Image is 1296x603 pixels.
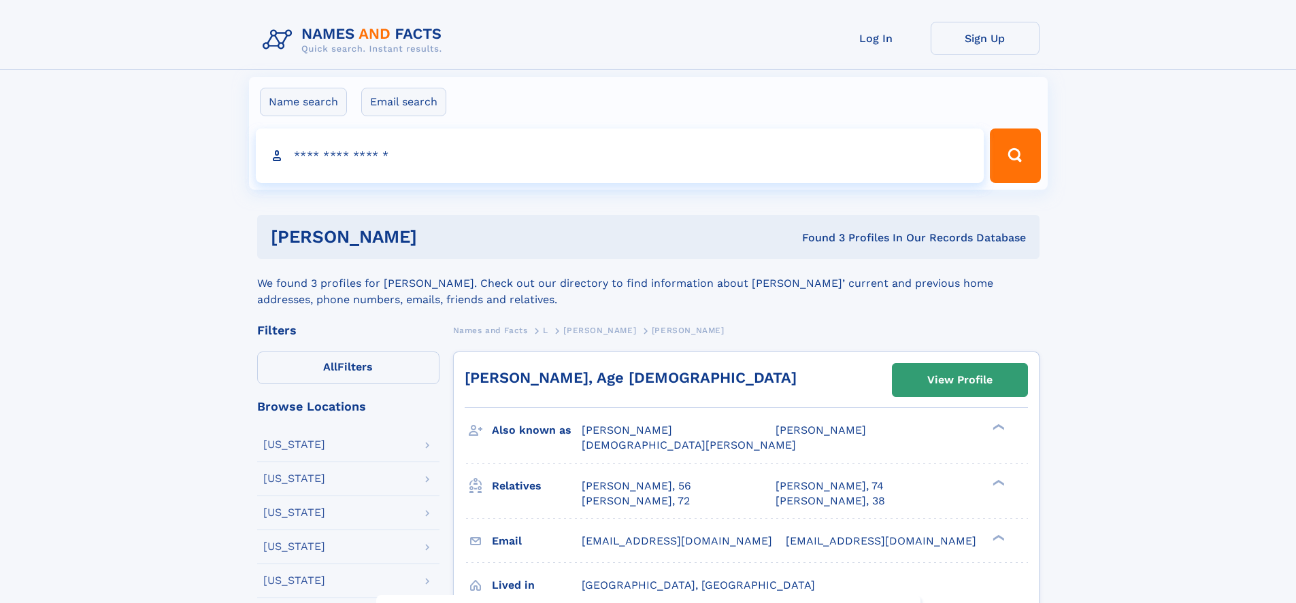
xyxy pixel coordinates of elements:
[990,128,1040,183] button: Search Button
[543,322,548,339] a: L
[260,88,347,116] label: Name search
[776,424,866,436] span: [PERSON_NAME]
[453,322,528,339] a: Names and Facts
[989,478,1006,487] div: ❯
[543,326,548,335] span: L
[776,479,884,494] a: [PERSON_NAME], 74
[927,364,993,396] div: View Profile
[263,473,325,484] div: [US_STATE]
[361,88,446,116] label: Email search
[989,533,1006,542] div: ❯
[271,228,610,245] h1: [PERSON_NAME]
[563,326,636,335] span: [PERSON_NAME]
[582,494,690,509] a: [PERSON_NAME], 72
[492,419,582,442] h3: Also known as
[257,259,1040,308] div: We found 3 profiles for [PERSON_NAME]. Check out our directory to find information about [PERSON_...
[786,534,976,547] span: [EMAIL_ADDRESS][DOMAIN_NAME]
[263,541,325,552] div: [US_STATE]
[582,438,796,451] span: [DEMOGRAPHIC_DATA][PERSON_NAME]
[323,360,337,373] span: All
[652,326,725,335] span: [PERSON_NAME]
[257,22,453,58] img: Logo Names and Facts
[893,364,1027,396] a: View Profile
[263,575,325,586] div: [US_STATE]
[492,574,582,597] h3: Lived in
[492,530,582,553] h3: Email
[582,534,772,547] span: [EMAIL_ADDRESS][DOMAIN_NAME]
[563,322,636,339] a: [PERSON_NAME]
[257,351,439,384] label: Filters
[492,475,582,498] h3: Relatives
[256,128,984,183] input: search input
[582,424,672,436] span: [PERSON_NAME]
[465,369,797,386] a: [PERSON_NAME], Age [DEMOGRAPHIC_DATA]
[822,22,931,55] a: Log In
[582,479,691,494] a: [PERSON_NAME], 56
[931,22,1040,55] a: Sign Up
[263,439,325,450] div: [US_STATE]
[257,400,439,413] div: Browse Locations
[610,230,1026,245] div: Found 3 Profiles In Our Records Database
[257,324,439,337] div: Filters
[989,423,1006,432] div: ❯
[776,494,885,509] a: [PERSON_NAME], 38
[263,507,325,518] div: [US_STATE]
[582,579,815,591] span: [GEOGRAPHIC_DATA], [GEOGRAPHIC_DATA]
